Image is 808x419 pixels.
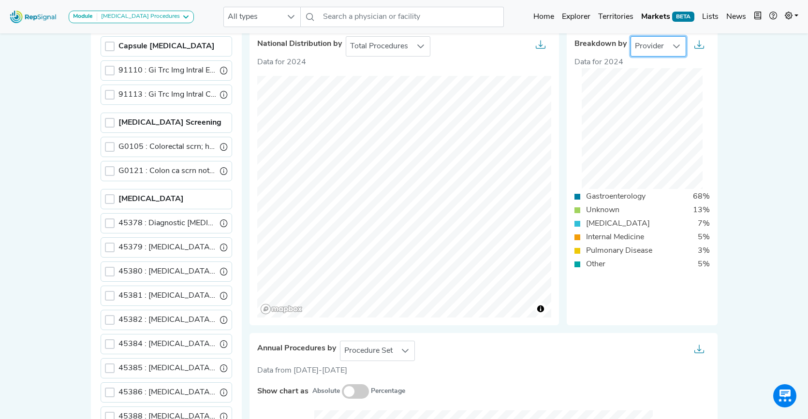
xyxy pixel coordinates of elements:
[118,387,216,398] label: Colonoscopy W/Balloon Dilat
[574,57,710,68] div: Data for 2024
[118,338,216,350] label: Colonoscopy W/Lesion Removal
[340,341,397,361] span: Procedure Set
[118,217,216,229] label: Diagnostic Colonoscopy
[118,193,184,205] label: Colonoscopy
[257,365,710,376] div: Data from [DATE]-[DATE]
[371,386,405,396] small: Percentage
[69,11,194,23] button: Module[MEDICAL_DATA] Procedures
[257,386,309,397] label: Show chart as
[224,7,282,27] span: All types
[118,89,216,101] label: Gi Trc Img Intral Colon I&R
[529,7,558,27] a: Home
[722,7,750,27] a: News
[689,341,710,361] button: Export as...
[637,7,698,27] a: MarketsBETA
[73,14,93,19] strong: Module
[257,76,551,318] canvas: Map
[631,37,668,56] span: Provider
[118,141,216,153] label: Colorectal scrn; hi risk ind
[118,242,216,253] label: Colonoscopy W/Fb Removal
[346,37,412,56] span: Total Procedures
[692,245,716,257] div: 3%
[594,7,637,27] a: Territories
[580,204,625,216] div: Unknown
[530,37,551,56] button: Export as...
[319,7,504,27] input: Search a physician or facility
[260,303,303,315] a: Mapbox logo
[558,7,594,27] a: Explorer
[580,218,656,230] div: [MEDICAL_DATA]
[118,290,216,302] label: Colonoscopy Submucous Njx
[687,191,716,202] div: 68%
[692,231,716,243] div: 5%
[580,259,611,270] div: Other
[535,303,546,315] button: Toggle attribution
[257,57,551,68] p: Data for 2024
[118,266,216,277] label: Colonoscopy And Biopsy
[574,40,627,49] span: Breakdown by
[118,41,215,52] label: Capsule Endoscopy
[692,259,716,270] div: 5%
[118,314,216,326] label: Colonoscopy W/Control Bleed
[257,40,342,49] span: National Distribution by
[580,245,658,257] div: Pulmonary Disease
[580,231,650,243] div: Internal Medicine
[687,204,716,216] div: 13%
[698,7,722,27] a: Lists
[312,386,340,396] small: Absolute
[580,191,651,202] div: Gastroenterology
[118,65,216,76] label: Gi Trc Img Intral Esoph-Ile
[118,362,216,374] label: Colonoscopy W/Lesion Removal
[692,218,716,230] div: 7%
[672,12,694,21] span: BETA
[538,303,544,314] span: Toggle attribution
[257,344,336,353] span: Annual Procedures by
[750,7,765,27] button: Intel Book
[118,117,221,129] label: Colonoscopy Screening
[118,165,216,177] label: Colon ca scrn not hi rsk ind
[97,13,180,21] div: [MEDICAL_DATA] Procedures
[689,37,710,56] button: Export as...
